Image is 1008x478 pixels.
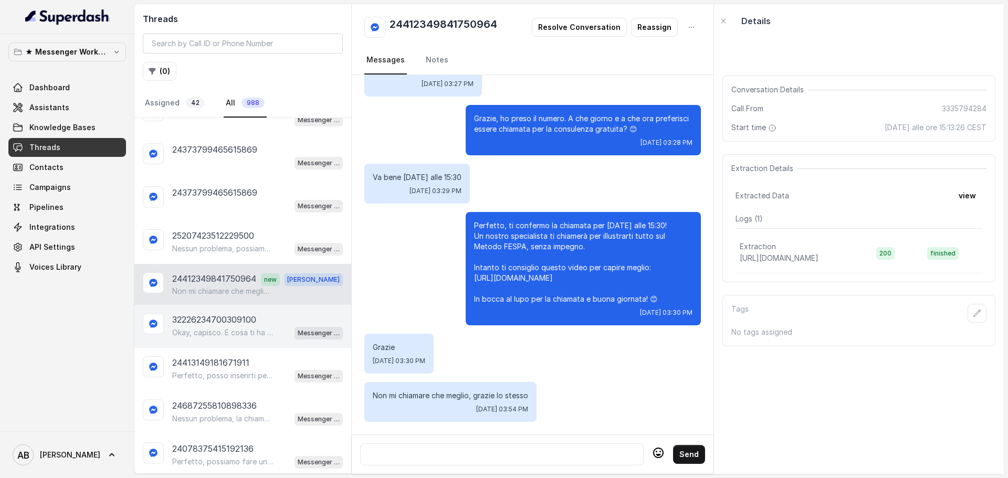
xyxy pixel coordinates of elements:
span: Conversation Details [731,84,808,95]
p: 32226234700309100 [172,313,256,326]
a: Messages [364,46,407,75]
span: 200 [876,247,895,260]
p: Nessun problema, possiamo fissare la chiamata nel giorno e all’orario che preferisci. Quando ti s... [172,243,273,254]
span: new [261,273,280,286]
span: 3335794284 [942,103,986,114]
p: Grazie, ho preso il numero. A che giorno e a che ora preferisci essere chiamata per la consulenza... [474,113,692,134]
span: 988 [241,98,265,108]
a: Assigned42 [143,89,207,118]
p: Okay, capisco. E cosa ti ha spinto a richiedere informazioni sul Metodo FESPA? Cos’è che ti ha in... [172,327,273,338]
p: 25207423512229500 [172,229,254,242]
p: Tags [731,304,749,323]
p: 24373799465615869 [172,186,257,199]
button: Reassign [631,18,678,37]
p: No tags assigned [731,327,986,337]
button: (0) [143,62,176,81]
span: Dashboard [29,82,70,93]
p: Messenger Metodo FESPA v2 [298,244,340,254]
nav: Tabs [143,89,343,118]
p: Perfetto, ti confermo la chiamata per [DATE] alle 15:30! Un nostro specialista ti chiamerà per il... [474,220,692,304]
span: 42 [186,98,205,108]
span: Voices Library [29,262,81,272]
span: Campaigns [29,182,71,193]
button: Send [673,445,705,464]
input: Search by Call ID or Phone Number [143,34,343,54]
button: Resolve Conversation [532,18,627,37]
span: [DATE] 03:30 PM [640,309,692,317]
p: 24413149181671911 [172,356,249,369]
a: Pipelines [8,198,126,217]
a: All988 [224,89,267,118]
p: Logs ( 1 ) [736,214,982,224]
button: view [952,186,982,205]
p: Extraction [740,241,776,252]
a: [PERSON_NAME] [8,440,126,470]
span: Call From [731,103,763,114]
nav: Tabs [364,46,701,75]
p: 24687255810898336 [172,399,257,412]
span: [DATE] 03:30 PM [373,357,425,365]
a: Assistants [8,98,126,117]
span: [PERSON_NAME] [284,273,343,286]
p: Messenger Metodo FESPA v2 [298,371,340,381]
span: Start time [731,122,779,133]
span: Extracted Data [736,190,789,201]
p: Perfetto, possiamo fare una breve chiamata informativa di 5 minuti, gratuita e senza impegno, per... [172,456,273,467]
span: finished [927,247,959,260]
h2: 24412349841750964 [390,17,497,38]
text: AB [17,450,29,461]
a: Campaigns [8,178,126,197]
a: Knowledge Bases [8,118,126,137]
span: Assistants [29,102,69,113]
span: [DATE] 03:28 PM [640,139,692,147]
span: Pipelines [29,202,64,213]
span: Knowledge Bases [29,122,96,133]
p: Grazie [373,342,425,353]
span: Threads [29,142,60,153]
span: [URL][DOMAIN_NAME] [740,253,818,262]
p: ★ Messenger Workspace [25,46,109,58]
span: Contacts [29,162,64,173]
p: 24412349841750964 [172,272,256,286]
p: Messenger Metodo FESPA v2 [298,158,340,168]
img: light.svg [25,8,110,25]
p: Details [741,15,771,27]
p: 24373799465615869 [172,143,257,156]
a: Notes [424,46,450,75]
span: Integrations [29,222,75,232]
a: Voices Library [8,258,126,277]
a: Dashboard [8,78,126,97]
p: Messenger Metodo FESPA v2 [298,201,340,211]
span: [DATE] 03:29 PM [409,187,461,195]
p: Non mi chiamare che meglio, grazie lo stesso [373,390,528,401]
span: [DATE] 03:27 PM [422,80,474,88]
a: Integrations [8,218,126,237]
a: Contacts [8,158,126,177]
a: Threads [8,138,126,157]
span: [PERSON_NAME] [40,450,100,460]
p: 24078375415192136 [172,442,254,455]
button: ★ Messenger Workspace [8,43,126,61]
p: Va bene [DATE] alle 15:30 [373,172,461,183]
a: API Settings [8,238,126,257]
span: [DATE] alle ore 15:13:26 CEST [885,122,986,133]
p: Messenger Metodo FESPA v2 [298,457,340,468]
p: Messenger Metodo FESPA v2 [298,115,340,125]
p: Messenger Metodo FESPA v2 [298,328,340,338]
span: Extraction Details [731,163,797,174]
span: API Settings [29,242,75,252]
h2: Threads [143,13,343,25]
p: Perfetto, posso inserirti per [DATE] alle 14:40. Prima però, qual è il tuo numero di telefono? Co... [172,370,273,381]
p: Nessun problema, la chiamata può essere fatta nel giorno e all’orario che preferisci. ⏳ Si tratta... [172,413,273,424]
p: Messenger Metodo FESPA v2 [298,414,340,424]
p: Non mi chiamare che meglio, grazie lo stesso [172,286,273,296]
span: [DATE] 03:54 PM [476,405,528,413]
